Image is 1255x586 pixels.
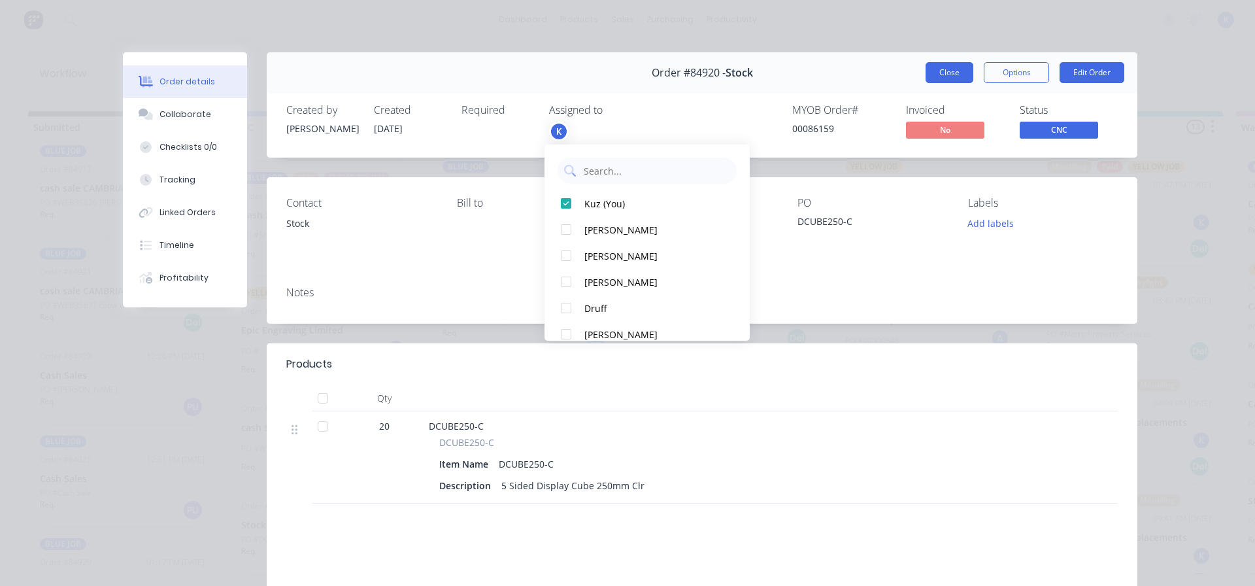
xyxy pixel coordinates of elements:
button: [PERSON_NAME] [544,321,750,347]
div: PO [797,197,947,209]
span: DCUBE250-C [439,436,494,449]
div: Invoiced [906,104,1004,116]
button: Druff [544,295,750,321]
span: Order #84920 - [652,67,726,79]
button: CNC [1020,122,1098,141]
button: Profitability [123,262,247,294]
div: Contact [286,197,436,209]
button: Options [984,62,1049,83]
div: Checklists 0/0 [159,141,217,153]
button: Add labels [961,215,1021,232]
span: CNC [1020,122,1098,138]
input: Search... [582,158,730,184]
div: [PERSON_NAME] [286,122,358,135]
div: Notes [286,286,1118,299]
button: Linked Orders [123,196,247,229]
div: Assigned to [549,104,680,116]
div: [PERSON_NAME] [584,275,722,289]
div: Created by [286,104,358,116]
div: Status [1020,104,1118,116]
div: Required [461,104,533,116]
button: Tracking [123,164,247,196]
div: DCUBE250-C [494,455,559,474]
div: Profitability [159,272,209,284]
button: Collaborate [123,98,247,131]
div: MYOB Order # [792,104,890,116]
div: Bill to [457,197,607,209]
div: Tracking [159,174,195,186]
button: [PERSON_NAME] [544,269,750,295]
div: Created [374,104,446,116]
div: [PERSON_NAME] [584,249,722,263]
span: Stock [726,67,753,79]
div: Stock [286,215,436,256]
span: DCUBE250-C [429,420,484,432]
div: Qty [345,385,424,411]
div: Stock [286,215,436,233]
div: [PERSON_NAME] [584,223,722,237]
div: Kuz (You) [584,197,722,211]
button: [PERSON_NAME] [544,243,750,269]
span: 20 [379,419,390,433]
button: Close [926,62,973,83]
div: Timeline [159,239,194,251]
div: DCUBE250-C [797,215,947,233]
button: [PERSON_NAME] [544,216,750,243]
button: Timeline [123,229,247,262]
span: [DATE] [374,122,403,135]
button: Order details [123,65,247,98]
div: Druff [584,302,722,315]
div: Order details [159,76,215,88]
button: Edit Order [1060,62,1124,83]
div: [PERSON_NAME] [584,328,722,341]
div: 5 Sided Display Cube 250mm Clr [496,476,650,495]
button: Kuz (You) [544,190,750,216]
div: Item Name [439,455,494,474]
div: Description [439,476,496,495]
div: Labels [968,197,1118,209]
div: Linked Orders [159,207,216,218]
button: Checklists 0/0 [123,131,247,164]
div: Products [286,356,332,372]
button: K [549,122,569,141]
div: Collaborate [159,109,211,120]
span: No [906,122,984,138]
div: 00086159 [792,122,890,135]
